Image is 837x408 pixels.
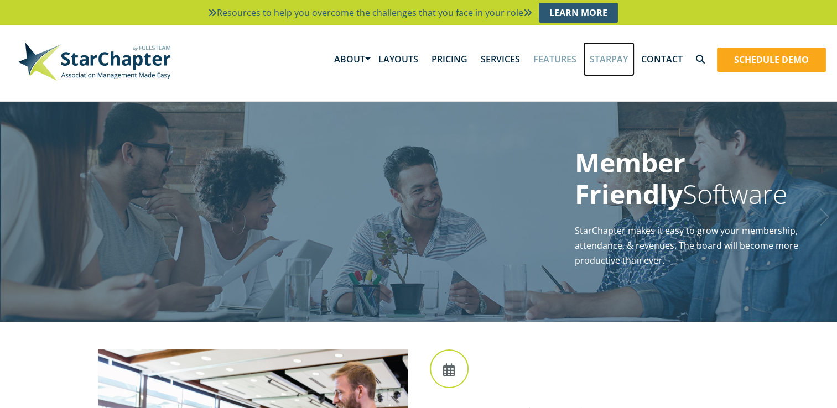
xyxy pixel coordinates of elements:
strong: Member Friendly [575,144,685,212]
a: Layouts [372,42,425,76]
a: Contact [635,42,689,76]
img: StarChapter-with-Tagline-Main-500.jpg [11,36,177,86]
h1: Software [575,147,812,210]
a: Pricing [425,42,474,76]
a: Next [820,201,837,228]
a: Services [474,42,527,76]
a: Schedule Demo [718,48,825,71]
li: Resources to help you overcome the challenges that you face in your role [202,3,623,23]
a: Features [527,42,583,76]
a: Learn More [539,3,618,23]
a: StarPay [583,42,635,76]
a: About [327,42,372,76]
p: StarChapter makes it easy to grow your membership, attendance, & revenues. The board will become ... [575,223,812,269]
